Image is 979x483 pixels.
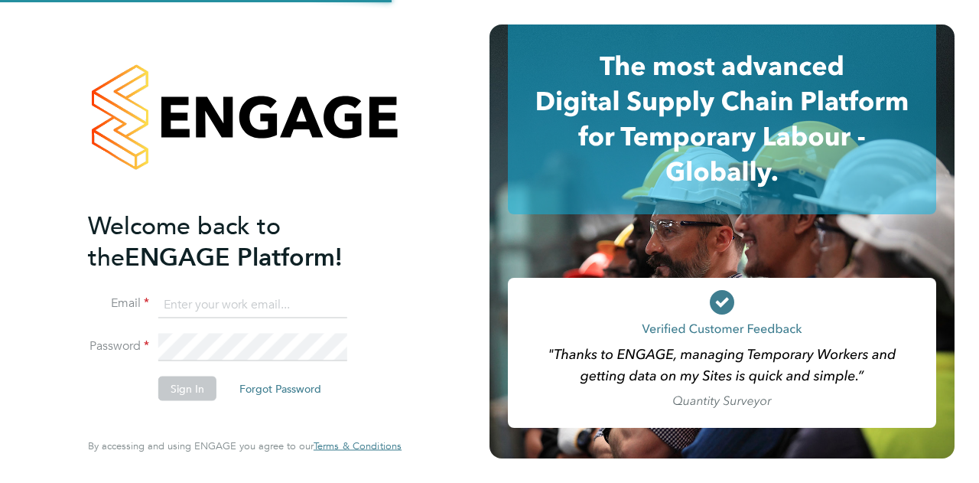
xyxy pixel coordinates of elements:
[88,210,281,272] span: Welcome back to the
[158,377,216,401] button: Sign In
[158,291,347,318] input: Enter your work email...
[88,439,402,452] span: By accessing and using ENGAGE you agree to our
[314,440,402,452] a: Terms & Conditions
[314,439,402,452] span: Terms & Conditions
[88,338,149,354] label: Password
[227,377,333,401] button: Forgot Password
[88,295,149,312] label: Email
[88,210,386,273] h2: ENGAGE Platform!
